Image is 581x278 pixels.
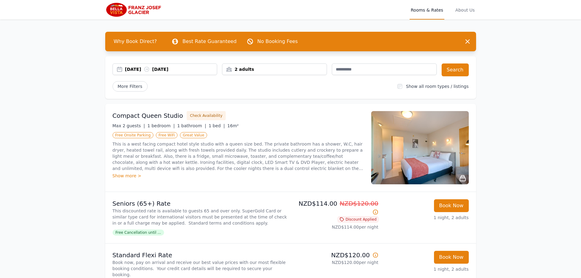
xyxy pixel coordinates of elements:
[338,216,378,222] span: Discount Applied
[434,199,469,212] button: Book Now
[125,66,217,72] div: [DATE] [DATE]
[113,123,145,128] span: Max 2 guests |
[293,199,378,216] p: NZD$114.00
[293,224,378,230] p: NZD$114.00 per night
[222,66,327,72] div: 2 adults
[187,111,226,120] button: Check Availability
[434,251,469,264] button: Book Now
[105,2,164,17] img: Bella Vista Franz Josef Glacier
[293,251,378,259] p: NZD$120.00
[113,132,153,138] span: Free Onsite Parking
[340,200,378,207] span: NZD$120.00
[113,208,288,226] p: This discounted rate is available to guests 65 and over only. SuperGold Card or similar type card...
[113,81,148,92] span: More Filters
[383,266,469,272] p: 1 night, 2 adults
[113,173,364,179] div: Show more >
[113,259,288,278] p: Book now, pay on arrival and receive our best value prices with our most flexible booking conditi...
[113,141,364,171] p: This is a west facing compact hotel style studio with a queen size bed. The private bathroom has ...
[442,63,469,76] button: Search
[227,123,238,128] span: 16m²
[177,123,206,128] span: 1 bathroom |
[109,35,162,48] span: Why Book Direct?
[293,259,378,265] p: NZD$120.00 per night
[257,38,298,45] p: No Booking Fees
[209,123,225,128] span: 1 bed |
[156,132,178,138] span: Free WiFi
[113,251,288,259] p: Standard Flexi Rate
[113,199,288,208] p: Seniors (65+) Rate
[406,84,468,89] label: Show all room types / listings
[383,215,469,221] p: 1 night, 2 adults
[113,229,164,236] span: Free Cancellation until ...
[180,132,207,138] span: Great Value
[113,111,183,120] h3: Compact Queen Studio
[182,38,236,45] p: Best Rate Guaranteed
[147,123,175,128] span: 1 bedroom |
